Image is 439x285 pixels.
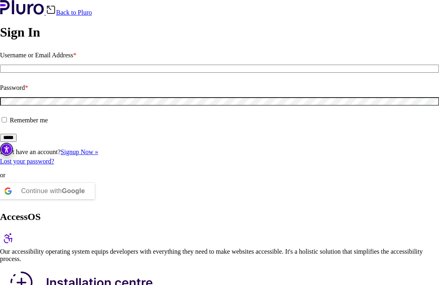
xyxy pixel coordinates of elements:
b: Google [62,187,85,194]
div: Continue with [21,183,85,199]
img: Back icon [46,5,56,15]
a: Back to Pluro [46,9,92,16]
input: Remember me [2,117,7,122]
a: Signup Now » [61,148,98,155]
